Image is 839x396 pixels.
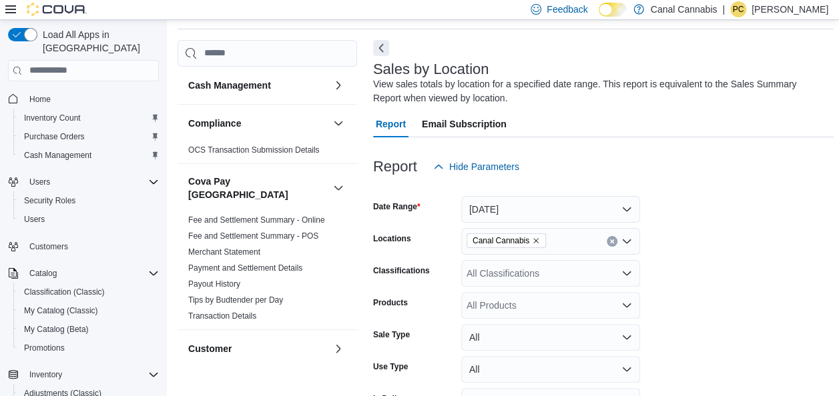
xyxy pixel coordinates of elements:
p: | [722,1,725,17]
button: Clear input [607,236,617,247]
div: Compliance [178,142,357,163]
input: Dark Mode [599,3,627,17]
button: Remove Canal Cannabis from selection in this group [532,237,540,245]
button: Customer [330,341,346,357]
a: Inventory Count [19,110,86,126]
span: Email Subscription [422,111,507,137]
button: Compliance [330,115,346,131]
label: Sale Type [373,329,410,340]
button: Open list of options [621,300,632,311]
p: Canal Cannabis [651,1,718,17]
button: Users [3,173,164,191]
button: Inventory [24,367,67,383]
a: Fee and Settlement Summary - POS [188,231,318,241]
span: My Catalog (Beta) [19,321,159,337]
button: Cash Management [188,79,328,92]
span: Promotions [24,343,65,353]
span: My Catalog (Classic) [24,305,98,316]
span: Cash Management [24,150,91,161]
span: Users [24,214,45,225]
a: Users [19,211,50,227]
span: Catalog [24,265,159,281]
button: Inventory [3,365,164,384]
div: Patrick Ciantar [730,1,746,17]
span: Security Roles [19,193,159,209]
a: My Catalog (Beta) [19,321,94,337]
span: Promotions [19,340,159,356]
span: Report [376,111,406,137]
button: Cova Pay [GEOGRAPHIC_DATA] [188,175,328,201]
button: Hide Parameters [428,153,525,180]
label: Use Type [373,361,408,372]
span: Users [24,174,159,190]
button: Next [373,40,389,56]
button: Catalog [3,264,164,283]
button: My Catalog (Beta) [13,320,164,339]
span: Payment and Settlement Details [188,263,302,273]
p: [PERSON_NAME] [752,1,828,17]
a: Customers [24,239,73,255]
button: Catalog [24,265,62,281]
span: Catalog [29,268,57,279]
span: Customers [24,238,159,255]
button: All [461,324,640,351]
span: Home [24,91,159,107]
label: Date Range [373,201,421,212]
span: Purchase Orders [24,131,85,142]
span: Hide Parameters [449,160,519,173]
span: Classification (Classic) [24,287,105,297]
label: Products [373,297,408,308]
span: Canal Cannabis [467,233,546,248]
span: Inventory Count [19,110,159,126]
a: OCS Transaction Submission Details [188,145,320,155]
div: Cova Pay [GEOGRAPHIC_DATA] [178,212,357,329]
a: Promotions [19,340,70,356]
button: Customers [3,237,164,256]
span: Transaction Details [188,311,256,321]
a: Payout History [188,279,240,289]
a: Transaction Details [188,311,256,321]
a: Classification (Classic) [19,284,110,300]
span: Classification (Classic) [19,284,159,300]
span: Inventory [24,367,159,383]
span: My Catalog (Beta) [24,324,89,335]
h3: Report [373,159,417,175]
span: Feedback [547,3,587,16]
button: Security Roles [13,191,164,210]
button: My Catalog (Classic) [13,301,164,320]
button: Promotions [13,339,164,357]
label: Locations [373,233,411,244]
h3: Sales by Location [373,61,489,77]
span: Users [19,211,159,227]
span: Merchant Statement [188,247,260,257]
h3: Customer [188,342,232,355]
a: Tips by Budtender per Day [188,295,283,305]
button: Cash Management [330,77,346,93]
span: Security Roles [24,195,75,206]
button: Customer [188,342,328,355]
button: Purchase Orders [13,127,164,146]
span: Load All Apps in [GEOGRAPHIC_DATA] [37,28,159,55]
span: Cash Management [19,147,159,163]
span: Tips by Budtender per Day [188,295,283,305]
span: Payout History [188,279,240,289]
button: [DATE] [461,196,640,223]
span: Canal Cannabis [473,234,529,247]
a: Security Roles [19,193,81,209]
div: View sales totals by location for a specified date range. This report is equivalent to the Sales ... [373,77,827,105]
span: Fee and Settlement Summary - Online [188,215,325,225]
a: Merchant Statement [188,247,260,257]
button: Cash Management [13,146,164,165]
label: Classifications [373,265,430,276]
a: Home [24,91,56,107]
span: Inventory Count [24,113,81,123]
span: My Catalog (Classic) [19,303,159,319]
span: Customers [29,241,68,252]
button: Open list of options [621,268,632,279]
a: Cash Management [19,147,97,163]
button: All [461,356,640,383]
span: Fee and Settlement Summary - POS [188,231,318,241]
h3: Compliance [188,117,241,130]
